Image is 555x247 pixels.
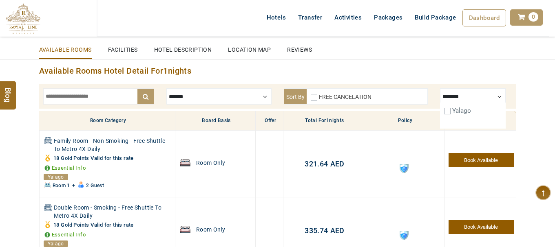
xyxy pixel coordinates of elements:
[44,240,68,247] div: Yalago
[86,183,104,188] span: 2 Guest
[175,111,255,131] th: Board Basis
[163,66,168,76] span: 1
[469,14,500,22] span: Dashboard
[72,183,75,188] span: +
[292,9,328,26] a: Transfer
[328,160,345,168] span: AED
[261,9,292,26] a: Hotels
[449,220,514,234] a: 1 Units
[52,165,86,171] a: Essential Info
[6,3,40,34] img: The Royal Line Holidays
[53,155,60,161] span: 18
[409,9,462,26] a: Build Package
[256,111,283,131] th: Offer
[3,87,13,94] span: Blog
[305,160,345,168] a: 321.64AED
[54,137,173,153] span: Family Room - Non Smoking - Free Shuttle To Metro 4X Daily
[305,160,328,168] span: 321.64
[284,89,307,104] label: Sort By
[196,160,226,166] span: Room Only
[328,226,345,235] span: AED
[452,107,471,114] label: Yalago
[54,203,173,220] span: Double Room - Smoking - Free Shuttle To Metro 4X Daily
[305,226,328,235] span: 335.74
[510,9,543,26] a: 0
[368,9,409,26] a: Packages
[305,226,345,235] a: 335.74AED
[196,226,226,233] span: Room Only
[53,183,70,188] span: Room 1
[39,111,175,131] th: Room Category
[52,232,86,238] a: Essential Info
[53,222,60,228] span: 18
[283,111,364,131] th: Total for nights
[328,9,368,26] a: Activities
[319,94,371,100] label: FREE CANCELATION
[39,66,516,76] h2: Available Rooms Hotel Detail For nights
[44,174,68,180] div: Yalago
[528,12,538,22] span: 0
[449,153,514,167] a: 1 Units
[326,118,329,123] span: 1
[364,111,444,131] th: Policy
